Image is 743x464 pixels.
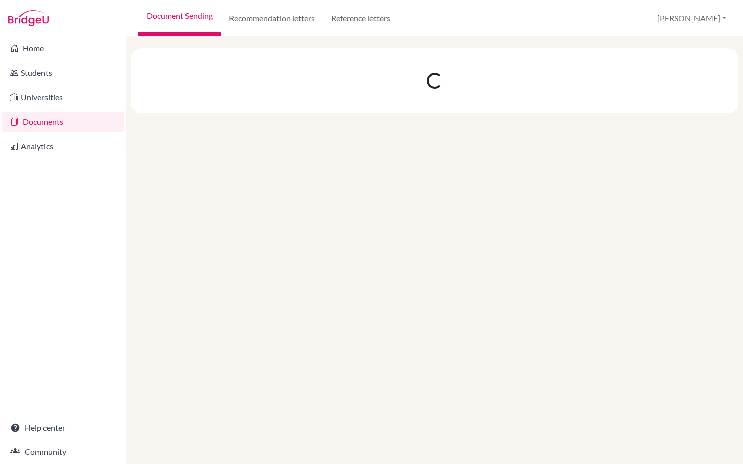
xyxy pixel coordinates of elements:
[653,9,731,28] button: [PERSON_NAME]
[2,112,124,132] a: Documents
[2,136,124,157] a: Analytics
[2,63,124,83] a: Students
[2,418,124,438] a: Help center
[8,10,49,26] img: Bridge-U
[2,38,124,59] a: Home
[2,442,124,462] a: Community
[2,87,124,108] a: Universities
